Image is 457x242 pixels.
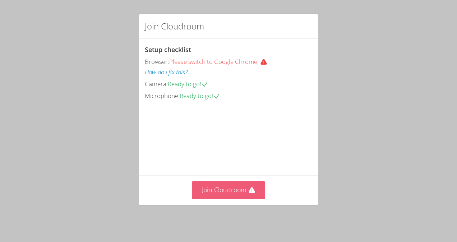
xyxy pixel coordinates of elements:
h2: Join Cloudroom [145,20,204,33]
span: Camera: [145,80,168,88]
span: Setup checklist [145,45,191,54]
span: Ready to go! [180,92,220,100]
button: Join Cloudroom [192,181,266,199]
span: Please switch to Google Chrome. [169,57,270,66]
span: Microphone: [145,92,180,100]
span: Ready to go! [168,80,208,88]
span: Browser: [145,57,169,66]
button: How do I fix this? [145,67,188,78]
